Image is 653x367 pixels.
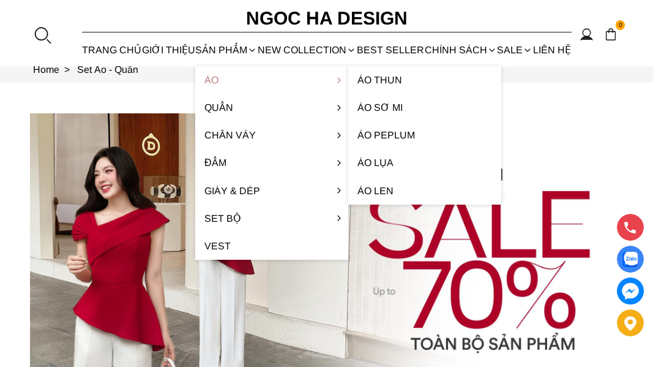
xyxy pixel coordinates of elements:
[195,177,348,205] a: Giày & Dép
[82,34,142,66] a: TRANG CHỦ
[348,177,501,205] a: Áo len
[348,149,501,176] a: Áo lụa
[604,28,618,41] img: img-CART-ICON-ksit0nf1
[533,34,572,66] a: LIÊN HỆ
[195,34,258,66] div: SẢN PHẨM
[348,121,501,149] a: Áo Peplum
[258,34,357,66] a: NEW COLLECTION
[204,4,449,33] a: Ngoc Ha Design
[195,205,348,232] a: Set Bộ
[617,278,644,305] a: messenger
[348,66,501,94] a: Áo thun
[424,34,497,66] div: Chính sách
[59,64,75,75] span: >
[195,121,348,149] a: Chân váy
[195,232,348,260] a: Vest
[195,149,348,176] a: Đầm
[497,34,533,66] a: SALE
[357,34,425,66] a: BEST SELLER
[77,64,138,75] a: Link to Set Áo - Quần
[617,246,644,273] a: Display image
[195,66,348,94] a: Áo
[622,252,638,267] img: Display image
[141,34,195,66] a: GIỚI THIỆU
[616,20,625,30] span: 0
[195,94,348,121] a: Quần
[348,94,501,121] a: Áo sơ mi
[33,64,77,75] a: Link to Home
